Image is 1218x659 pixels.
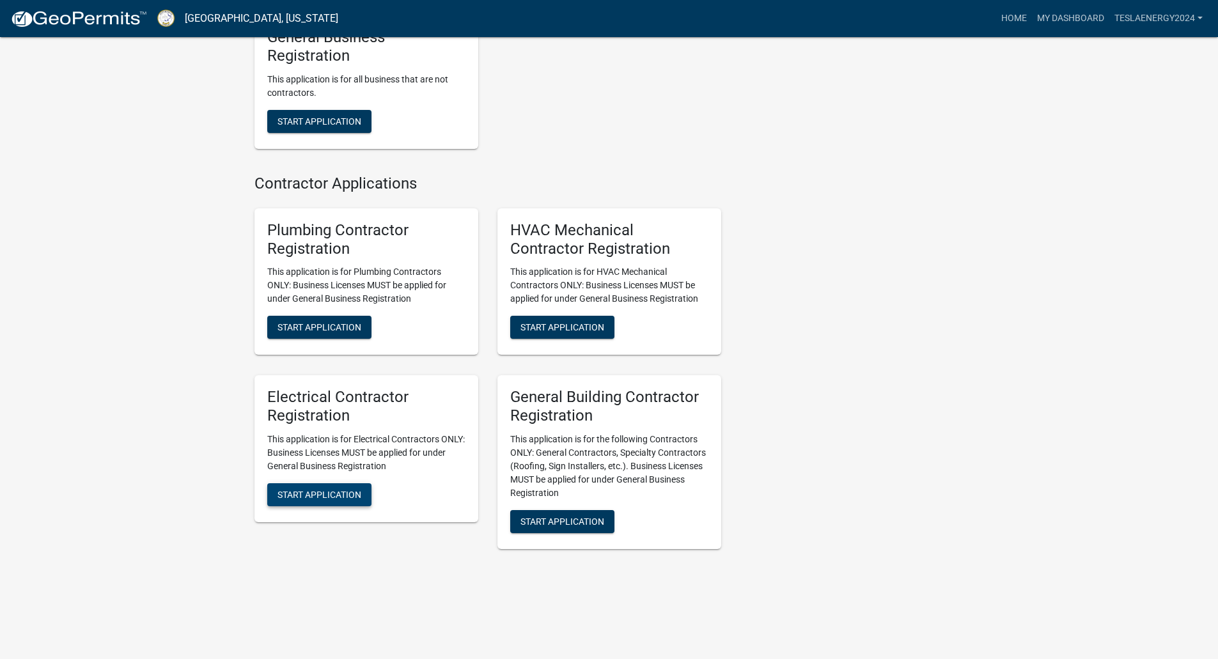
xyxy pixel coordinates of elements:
a: [GEOGRAPHIC_DATA], [US_STATE] [185,8,338,29]
button: Start Application [267,483,371,506]
button: Start Application [267,316,371,339]
h5: General Business Registration [267,28,465,65]
a: Home [996,6,1032,31]
span: Start Application [277,116,361,127]
p: This application is for Electrical Contractors ONLY: Business Licenses MUST be applied for under ... [267,433,465,473]
h5: Electrical Contractor Registration [267,388,465,425]
wm-workflow-list-section: Contractor Applications [254,174,721,559]
a: TeslaEnergy2024 [1109,6,1208,31]
span: Start Application [277,322,361,332]
p: This application is for all business that are not contractors. [267,73,465,100]
h5: General Building Contractor Registration [510,388,708,425]
button: Start Application [267,110,371,133]
img: Putnam County, Georgia [157,10,175,27]
span: Start Application [520,516,604,527]
p: This application is for the following Contractors ONLY: General Contractors, Specialty Contractor... [510,433,708,500]
h5: HVAC Mechanical Contractor Registration [510,221,708,258]
p: This application is for HVAC Mechanical Contractors ONLY: Business Licenses MUST be applied for u... [510,265,708,306]
button: Start Application [510,316,614,339]
span: Start Application [277,490,361,500]
h5: Plumbing Contractor Registration [267,221,465,258]
span: Start Application [520,322,604,332]
button: Start Application [510,510,614,533]
p: This application is for Plumbing Contractors ONLY: Business Licenses MUST be applied for under Ge... [267,265,465,306]
a: My Dashboard [1032,6,1109,31]
h4: Contractor Applications [254,174,721,193]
